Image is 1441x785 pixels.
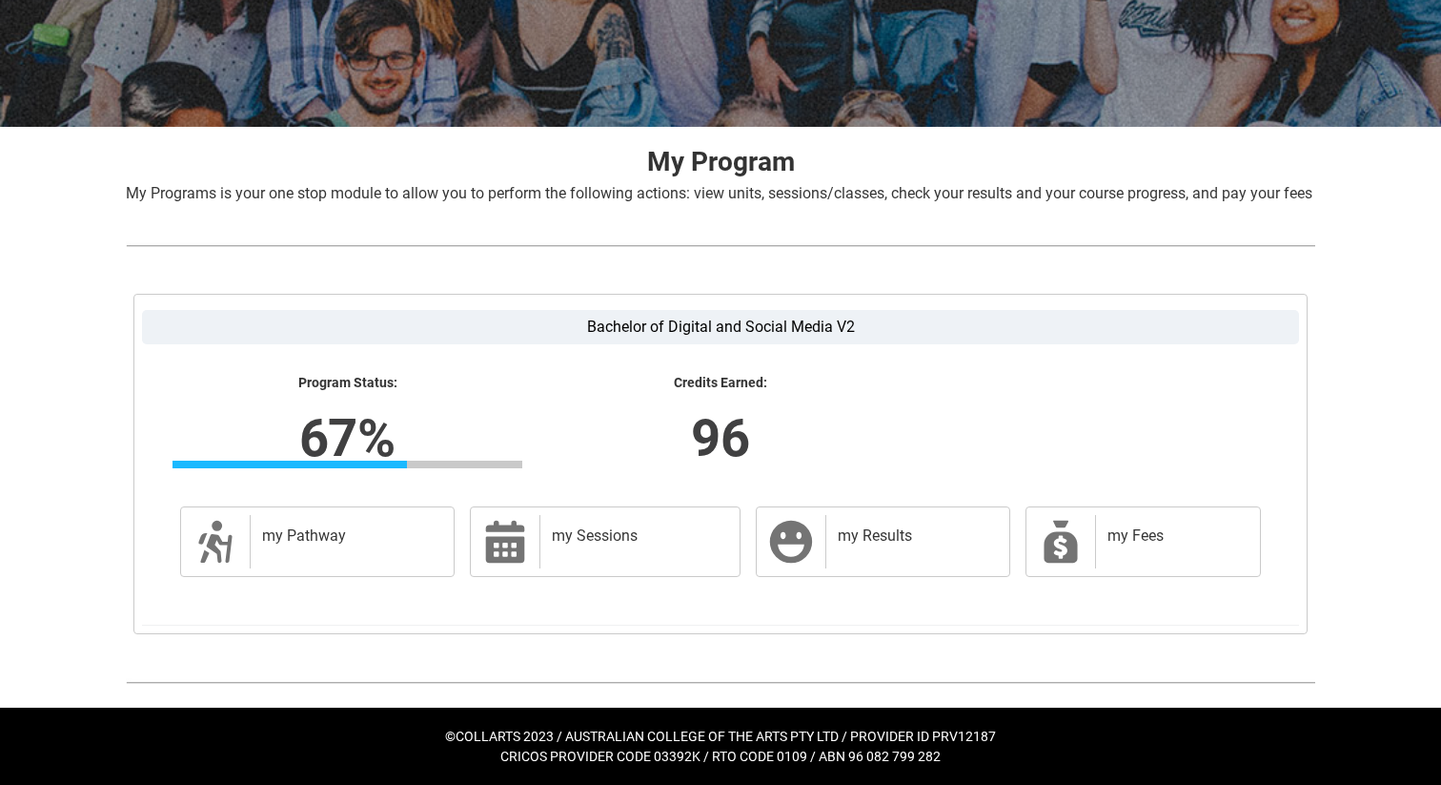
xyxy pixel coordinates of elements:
a: my Pathway [180,506,455,577]
a: my Sessions [470,506,741,577]
a: my Results [756,506,1010,577]
h2: my Sessions [552,527,720,546]
lightning-formatted-number: 96 [423,399,1018,477]
a: my Fees [1025,506,1261,577]
lightning-formatted-text: Program Status: [173,375,522,392]
img: REDU_GREY_LINE [126,672,1315,692]
span: My Programs is your one stop module to allow you to perform the following actions: view units, se... [126,184,1312,202]
div: Progress Bar [173,461,522,468]
lightning-formatted-text: Credits Earned: [545,375,895,392]
span: Description of icon when needed [193,519,238,565]
h2: my Results [838,527,990,546]
img: REDU_GREY_LINE [126,236,1315,256]
h2: my Fees [1107,527,1241,546]
h2: my Pathway [262,527,435,546]
lightning-formatted-number: 67% [50,399,644,477]
span: My Payments [1038,519,1084,565]
label: Bachelor of Digital and Social Media V2 [142,310,1299,344]
strong: My Program [647,146,795,177]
